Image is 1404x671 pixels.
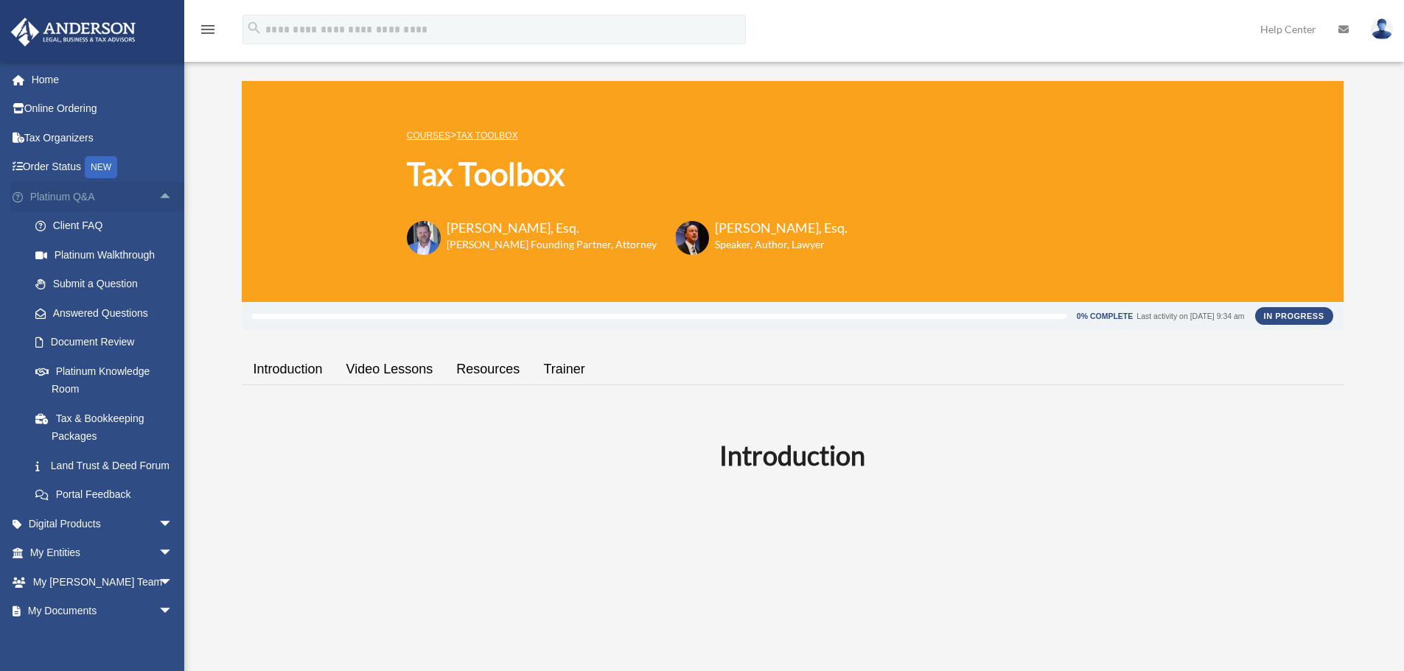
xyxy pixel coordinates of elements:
[21,270,195,299] a: Submit a Question
[199,21,217,38] i: menu
[1136,312,1244,320] div: Last activity on [DATE] 9:34 am
[1077,312,1133,320] div: 0% Complete
[407,221,441,255] img: Toby-circle-head.png
[10,509,195,538] a: Digital Productsarrow_drop_down
[242,348,335,390] a: Introduction
[407,126,848,144] p: >
[158,538,188,569] span: arrow_drop_down
[10,152,195,183] a: Order StatusNEW
[675,221,709,255] img: Scott-Estill-Headshot.png
[21,240,195,270] a: Platinum Walkthrough
[7,18,140,46] img: Anderson Advisors Platinum Portal
[21,404,195,451] a: Tax & Bookkeeping Packages
[10,182,195,211] a: Platinum Q&Aarrow_drop_up
[10,123,195,152] a: Tax Organizers
[251,437,1335,474] h2: Introduction
[407,130,450,141] a: COURSES
[1255,307,1333,325] div: In Progress
[447,237,657,252] h6: [PERSON_NAME] Founding Partner, Attorney
[444,348,531,390] a: Resources
[456,130,517,141] a: Tax Toolbox
[21,211,195,241] a: Client FAQ
[10,538,195,568] a: My Entitiesarrow_drop_down
[531,348,596,390] a: Trainer
[10,65,195,94] a: Home
[447,219,657,237] h3: [PERSON_NAME], Esq.
[158,597,188,627] span: arrow_drop_down
[10,94,195,124] a: Online Ordering
[715,237,829,252] h6: Speaker, Author, Lawyer
[10,597,195,626] a: My Documentsarrow_drop_down
[1371,18,1393,40] img: User Pic
[21,298,195,328] a: Answered Questions
[10,567,195,597] a: My [PERSON_NAME] Teamarrow_drop_down
[407,152,848,196] h1: Tax Toolbox
[335,348,445,390] a: Video Lessons
[158,509,188,539] span: arrow_drop_down
[21,356,195,404] a: Platinum Knowledge Room
[158,567,188,597] span: arrow_drop_down
[715,219,848,237] h3: [PERSON_NAME], Esq.
[85,156,117,178] div: NEW
[21,451,195,480] a: Land Trust & Deed Forum
[21,328,195,357] a: Document Review
[246,20,262,36] i: search
[21,480,195,510] a: Portal Feedback
[158,182,188,212] span: arrow_drop_up
[199,26,217,38] a: menu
